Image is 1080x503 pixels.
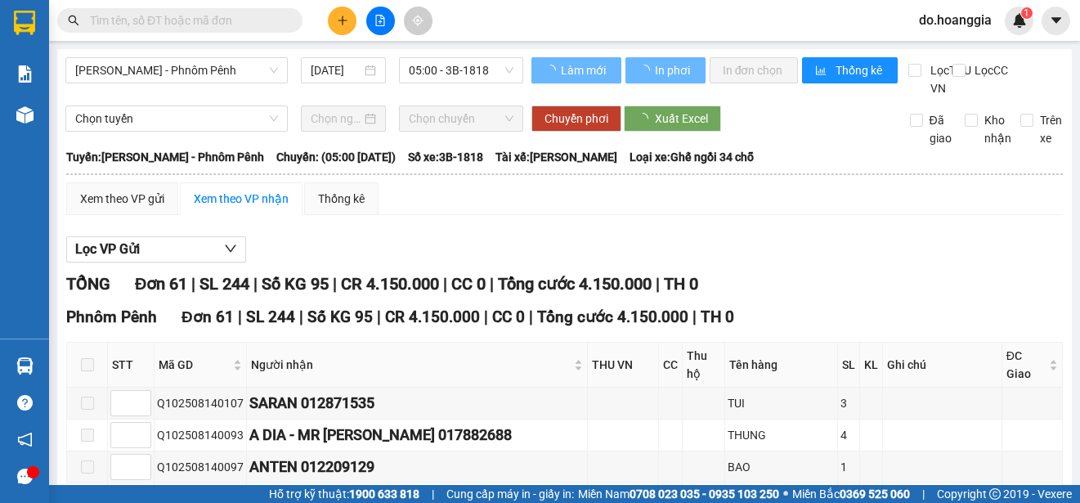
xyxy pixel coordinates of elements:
[333,274,337,294] span: |
[639,65,652,76] span: loading
[75,239,140,259] span: Lọc VP Gửi
[860,343,883,388] th: KL
[90,11,283,29] input: Tìm tên, số ĐT hoặc mã đơn
[311,110,361,128] input: Chọn ngày
[276,148,396,166] span: Chuyến: (05:00 [DATE])
[328,7,356,35] button: plus
[692,308,697,326] span: |
[655,61,692,79] span: In phơi
[728,394,835,412] div: TUI
[968,61,1011,79] span: Lọc CC
[299,308,303,326] span: |
[1033,111,1069,147] span: Trên xe
[922,485,925,503] span: |
[249,424,585,447] div: A DIA - MR [PERSON_NAME] 017882688
[16,106,34,124] img: warehouse-icon
[728,458,835,476] div: BAO
[725,343,838,388] th: Tên hàng
[318,190,365,208] div: Thống kê
[108,343,155,388] th: STT
[349,487,419,501] strong: 1900 633 818
[307,308,373,326] span: Số KG 95
[432,485,434,503] span: |
[1006,347,1046,383] span: ĐC Giao
[16,357,34,375] img: warehouse-icon
[989,488,1001,500] span: copyright
[249,456,585,478] div: ANTEN 012209129
[412,15,423,26] span: aim
[17,469,33,484] span: message
[637,113,655,124] span: loading
[544,65,558,76] span: loading
[840,426,857,444] div: 4
[385,308,480,326] span: CR 4.150.000
[238,308,242,326] span: |
[783,491,788,497] span: ⚪️
[495,148,617,166] span: Tài xế: [PERSON_NAME]
[906,10,1005,30] span: do.hoanggia
[75,58,278,83] span: Hồ Chí Minh - Phnôm Pênh
[80,190,164,208] div: Xem theo VP gửi
[159,356,230,374] span: Mã GD
[251,356,571,374] span: Người nhận
[923,111,958,147] span: Đã giao
[451,274,486,294] span: CC 0
[262,274,329,294] span: Số KG 95
[408,148,483,166] span: Số xe: 3B-1818
[588,343,659,388] th: THU VN
[840,458,857,476] div: 1
[155,388,247,420] td: Q102508140107
[498,274,652,294] span: Tổng cước 4.150.000
[664,274,698,294] span: TH 0
[840,394,857,412] div: 3
[561,61,608,79] span: Làm mới
[792,485,910,503] span: Miền Bắc
[1012,13,1027,28] img: icon-new-feature
[490,274,494,294] span: |
[656,274,660,294] span: |
[924,61,974,97] span: Lọc THU VN
[253,274,258,294] span: |
[578,485,779,503] span: Miền Nam
[446,485,574,503] span: Cung cấp máy in - giấy in:
[194,190,289,208] div: Xem theo VP nhận
[366,7,395,35] button: file-add
[66,236,246,263] button: Lọc VP Gửi
[199,274,249,294] span: SL 244
[311,61,361,79] input: 15/08/2025
[14,11,35,35] img: logo-vxr
[66,274,110,294] span: TỔNG
[537,308,688,326] span: Tổng cước 4.150.000
[815,65,829,78] span: bar-chart
[155,451,247,483] td: Q102508140097
[802,57,898,83] button: bar-chartThống kê
[625,57,706,83] button: In phơi
[249,392,585,415] div: SARAN 012871535
[630,487,779,501] strong: 0708 023 035 - 0935 103 250
[531,106,621,132] button: Chuyển phơi
[978,111,1018,147] span: Kho nhận
[269,485,419,503] span: Hỗ trợ kỹ thuật:
[341,274,439,294] span: CR 4.150.000
[135,274,187,294] span: Đơn 61
[66,150,264,164] b: Tuyến: [PERSON_NAME] - Phnôm Pênh
[191,274,195,294] span: |
[155,420,247,451] td: Q102508140093
[838,343,860,388] th: SL
[529,308,533,326] span: |
[728,426,835,444] div: THUNG
[17,432,33,447] span: notification
[17,395,33,411] span: question-circle
[443,274,447,294] span: |
[377,308,381,326] span: |
[181,308,234,326] span: Đơn 61
[659,343,683,388] th: CC
[404,7,432,35] button: aim
[16,65,34,83] img: solution-icon
[683,343,725,388] th: Thu hộ
[624,106,721,132] button: Xuất Excel
[492,308,525,326] span: CC 0
[157,394,244,412] div: Q102508140107
[883,343,1002,388] th: Ghi chú
[157,426,244,444] div: Q102508140093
